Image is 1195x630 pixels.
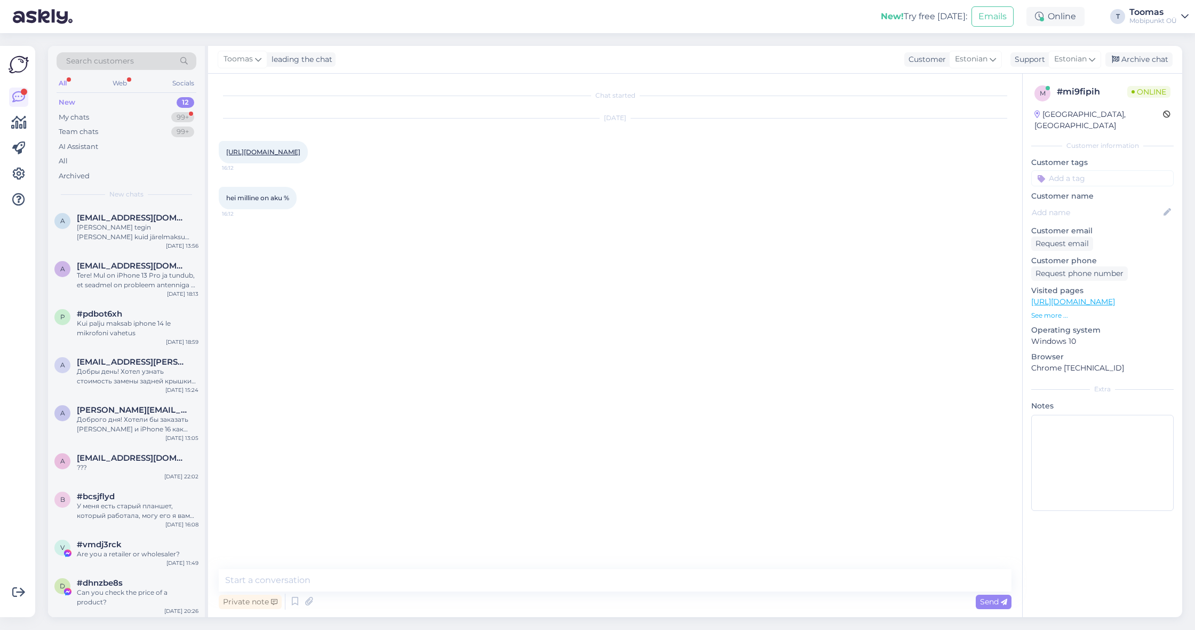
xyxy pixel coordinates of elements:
p: Customer phone [1031,255,1174,266]
div: Try free [DATE]: [881,10,967,23]
p: Operating system [1031,325,1174,336]
div: Request email [1031,237,1093,251]
div: Customer information [1031,141,1174,151]
div: Tere! Mul on iPhone 13 Pro ja tundub, et seadmel on probleem antenniga — mobiilne internet ei töö... [77,271,198,290]
div: Customer [904,54,946,65]
div: Archived [59,171,90,182]
img: Askly Logo [9,54,29,75]
div: 12 [177,97,194,108]
span: a [60,409,65,417]
div: Доброго дня! Хотели бы заказать [PERSON_NAME] и iPhone 16 как юридическое лицо, куда можно обрати... [77,415,198,434]
span: #pdbot6xh [77,309,122,319]
p: Browser [1031,351,1174,363]
p: Customer name [1031,191,1174,202]
span: m [1040,89,1046,97]
div: Mobipunkt OÜ [1129,17,1177,25]
span: a [60,265,65,273]
div: Chat started [219,91,1011,100]
div: ??? [77,463,198,472]
div: Are you a retailer or wholesaler? [77,549,198,559]
p: Notes [1031,400,1174,412]
span: b [60,495,65,503]
span: Estonian [1054,53,1087,65]
div: leading the chat [267,54,332,65]
p: Windows 10 [1031,336,1174,347]
span: Online [1127,86,1170,98]
div: [DATE] 13:56 [166,242,198,250]
span: p [60,313,65,321]
div: 99+ [171,127,194,137]
a: [URL][DOMAIN_NAME] [1031,297,1115,306]
span: #dhnzbe8s [77,578,123,588]
div: All [57,76,69,90]
input: Add a tag [1031,170,1174,186]
span: Estonian [955,53,987,65]
span: aasa.kriisa@mail.ee [77,213,188,223]
span: d [60,582,65,590]
span: hei milline on aku % [226,194,289,202]
a: ToomasMobipunkt OÜ [1129,8,1189,25]
div: 99+ [171,112,194,123]
div: [DATE] 18:13 [167,290,198,298]
p: Chrome [TECHNICAL_ID] [1031,363,1174,374]
div: My chats [59,112,89,123]
div: T [1110,9,1125,24]
div: Online [1026,7,1085,26]
span: 16:12 [222,210,262,218]
span: 16:12 [222,164,262,172]
div: У меня есть старый планшет, который работала, могу его я вам сдать и получить другой планшет со с... [77,501,198,521]
div: [DATE] 13:05 [165,434,198,442]
div: Request phone number [1031,266,1128,281]
div: Team chats [59,127,98,137]
div: Toomas [1129,8,1177,17]
span: Send [980,597,1007,607]
div: Support [1010,54,1045,65]
div: Socials [170,76,196,90]
p: Visited pages [1031,285,1174,296]
div: New [59,97,75,108]
span: a [60,361,65,369]
span: a [60,457,65,465]
div: Private note [219,595,282,609]
span: a [60,217,65,225]
div: Kui palju maksab iphone 14 le mikrofoni vahetus [77,319,198,338]
a: [URL][DOMAIN_NAME] [226,148,300,156]
div: AI Assistant [59,141,98,152]
div: [DATE] [219,113,1011,123]
div: [GEOGRAPHIC_DATA], [GEOGRAPHIC_DATA] [1034,109,1163,131]
p: Customer email [1031,225,1174,237]
span: a.popova@blak-it.com [77,405,188,415]
span: New chats [109,190,144,199]
div: [DATE] 18:59 [166,338,198,346]
div: # mi9fipih [1057,85,1127,98]
button: Emails [971,6,1014,27]
div: [DATE] 15:24 [165,386,198,394]
b: New! [881,11,904,21]
div: [PERSON_NAME] tegin [PERSON_NAME] kuid järelmaksu lepingut ikka ei saa et allkirjastada [77,223,198,242]
p: See more ... [1031,311,1174,320]
span: andreimaleva@gmail.com [77,453,188,463]
div: Archive chat [1105,52,1173,67]
span: v [60,544,65,552]
span: alexei.katsman@gmail.com [77,357,188,367]
div: [DATE] 20:26 [164,607,198,615]
div: All [59,156,68,167]
input: Add name [1032,207,1161,218]
div: Web [110,76,129,90]
span: akuznetsova347@gmail.com [77,261,188,271]
div: Добры день! Хотел узнать стоимость замены задней крышки на IPhone 15 Pro (разбита вся крышка вклю... [77,367,198,386]
div: Extra [1031,384,1174,394]
span: #vmdj3rck [77,540,122,549]
span: #bcsjflyd [77,492,115,501]
div: [DATE] 22:02 [164,472,198,481]
div: [DATE] 11:49 [166,559,198,567]
div: Can you check the price of a product? [77,588,198,607]
span: Toomas [224,53,253,65]
p: Customer tags [1031,157,1174,168]
span: Search customers [66,56,134,67]
div: [DATE] 16:08 [165,521,198,529]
